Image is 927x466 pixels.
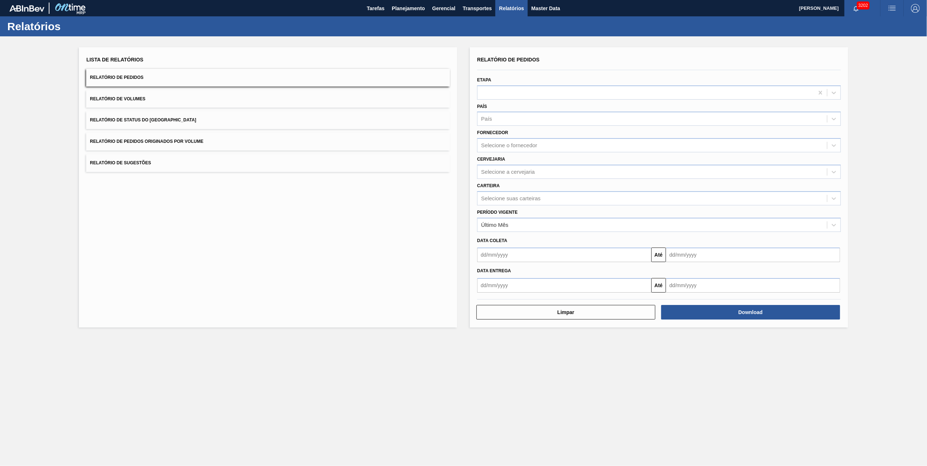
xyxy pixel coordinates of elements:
[90,160,151,165] span: Relatório de Sugestões
[86,90,450,108] button: Relatório de Volumes
[477,278,651,293] input: dd/mm/yyyy
[499,4,524,13] span: Relatórios
[477,238,507,243] span: Data coleta
[7,22,136,31] h1: Relatórios
[86,111,450,129] button: Relatório de Status do [GEOGRAPHIC_DATA]
[90,75,143,80] span: Relatório de Pedidos
[86,57,143,63] span: Lista de Relatórios
[477,248,651,262] input: dd/mm/yyyy
[666,278,840,293] input: dd/mm/yyyy
[477,104,487,109] label: País
[477,183,500,188] label: Carteira
[367,4,385,13] span: Tarefas
[392,4,425,13] span: Planejamento
[651,248,666,262] button: Até
[477,268,511,273] span: Data entrega
[481,169,535,175] div: Selecione a cervejaria
[477,130,508,135] label: Fornecedor
[9,5,44,12] img: TNhmsLtSVTkK8tSr43FrP2fwEKptu5GPRR3wAAAABJRU5ErkJggg==
[531,4,560,13] span: Master Data
[86,154,450,172] button: Relatório de Sugestões
[481,195,540,201] div: Selecione suas carteiras
[477,57,540,63] span: Relatório de Pedidos
[888,4,896,13] img: userActions
[481,116,492,122] div: País
[432,4,456,13] span: Gerencial
[463,4,492,13] span: Transportes
[476,305,655,320] button: Limpar
[661,305,840,320] button: Download
[90,139,203,144] span: Relatório de Pedidos Originados por Volume
[844,3,868,13] button: Notificações
[477,210,518,215] label: Período Vigente
[477,157,505,162] label: Cervejaria
[481,142,537,149] div: Selecione o fornecedor
[666,248,840,262] input: dd/mm/yyyy
[477,77,491,83] label: Etapa
[651,278,666,293] button: Até
[481,222,508,228] div: Último Mês
[86,69,450,87] button: Relatório de Pedidos
[857,1,870,9] span: 3202
[90,96,145,101] span: Relatório de Volumes
[911,4,920,13] img: Logout
[90,117,196,122] span: Relatório de Status do [GEOGRAPHIC_DATA]
[86,133,450,150] button: Relatório de Pedidos Originados por Volume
